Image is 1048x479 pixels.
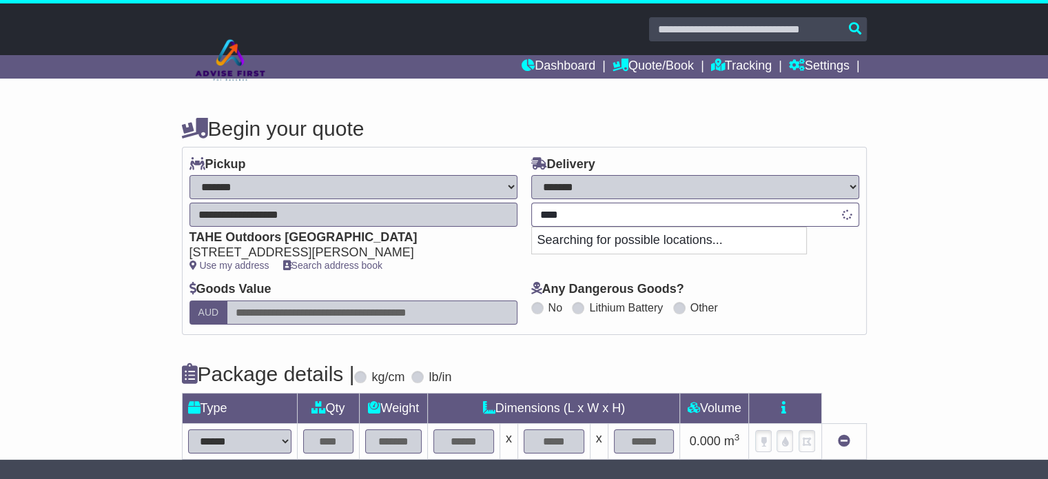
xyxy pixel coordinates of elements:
td: Weight [360,393,428,423]
td: Dimensions (L x W x H) [428,393,680,423]
typeahead: Please provide city [531,203,859,227]
label: AUD [189,300,228,325]
td: Volume [680,393,749,423]
td: Qty [297,393,360,423]
label: kg/cm [371,370,404,385]
sup: 3 [734,432,740,442]
label: Goods Value [189,282,271,297]
label: Any Dangerous Goods? [531,282,684,297]
span: m [724,434,740,448]
p: Searching for possible locations... [532,227,806,254]
td: x [500,423,517,459]
div: [STREET_ADDRESS][PERSON_NAME] [189,245,504,261]
span: 0.000 [690,434,721,448]
label: No [548,301,562,314]
label: Lithium Battery [589,301,663,314]
h4: Begin your quote [182,117,867,140]
label: Other [690,301,718,314]
a: Search address book [283,260,382,271]
a: Dashboard [522,55,595,79]
a: Tracking [711,55,772,79]
label: Delivery [531,157,595,172]
td: x [590,423,608,459]
td: Type [182,393,297,423]
a: Quote/Book [613,55,694,79]
a: Use my address [189,260,269,271]
a: Settings [789,55,850,79]
div: TAHE Outdoors [GEOGRAPHIC_DATA] [189,230,504,245]
label: Pickup [189,157,246,172]
a: Remove this item [838,434,850,448]
label: lb/in [429,370,451,385]
h4: Package details | [182,363,355,385]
